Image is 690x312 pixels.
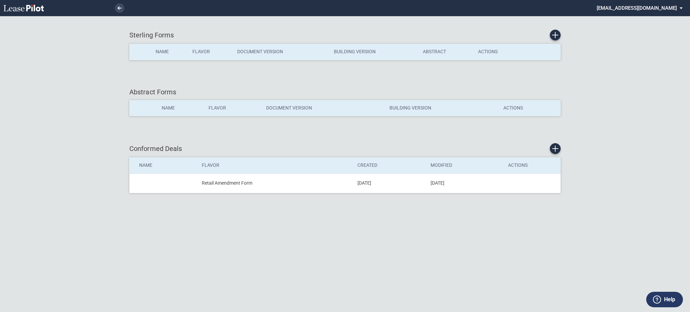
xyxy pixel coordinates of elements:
[426,157,503,174] th: Modified
[385,100,499,116] th: Building Version
[130,157,197,174] th: Name
[353,174,426,193] td: [DATE]
[261,100,385,116] th: Document Version
[503,157,561,174] th: Actions
[329,44,418,60] th: Building Version
[197,174,353,193] td: Retail Amendment Form
[197,157,353,174] th: Flavor
[188,44,232,60] th: Flavor
[204,100,261,116] th: Flavor
[499,100,561,116] th: Actions
[418,44,473,60] th: Abstract
[151,44,188,60] th: Name
[646,292,683,307] button: Help
[664,295,675,304] label: Help
[129,143,561,154] div: Conformed Deals
[157,100,204,116] th: Name
[426,174,503,193] td: [DATE]
[550,30,561,40] a: Create new Form
[550,143,561,154] a: Create new conformed deal
[129,30,561,40] div: Sterling Forms
[473,44,522,60] th: Actions
[232,44,329,60] th: Document Version
[353,157,426,174] th: Created
[129,87,561,97] div: Abstract Forms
